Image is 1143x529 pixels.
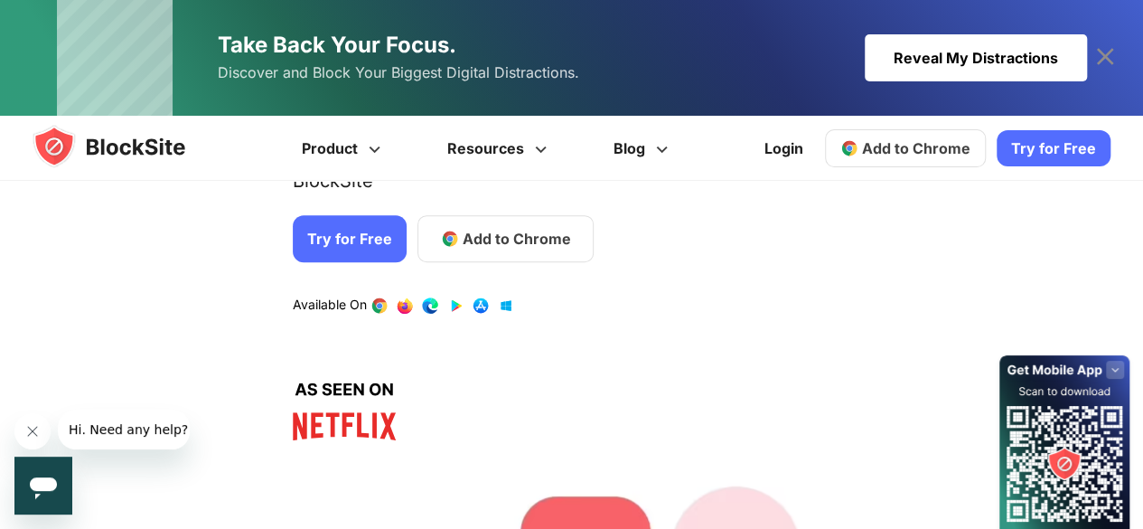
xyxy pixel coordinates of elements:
[271,116,417,181] a: Product
[997,130,1110,166] a: Try for Free
[58,410,190,449] iframe: 회사에서 보낸 메시지
[14,457,72,515] iframe: 메시징 창을 시작하는 버튼
[862,139,970,157] span: Add to Chrome
[417,116,583,181] a: Resources
[825,129,986,167] a: Add to Chrome
[865,34,1087,81] div: Reveal My Distractions
[463,228,571,250] span: Add to Chrome
[754,127,814,170] a: Login
[33,125,220,168] img: blocksite-icon.5d769676.svg
[14,413,51,449] iframe: 메시지 닫기
[218,32,456,58] span: Take Back Your Focus.
[417,215,594,262] a: Add to Chrome
[293,297,367,315] text: Available On
[583,116,704,181] a: Blog
[840,139,858,157] img: chrome-icon.svg
[218,60,579,86] span: Discover and Block Your Biggest Digital Distractions.
[293,215,407,262] a: Try for Free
